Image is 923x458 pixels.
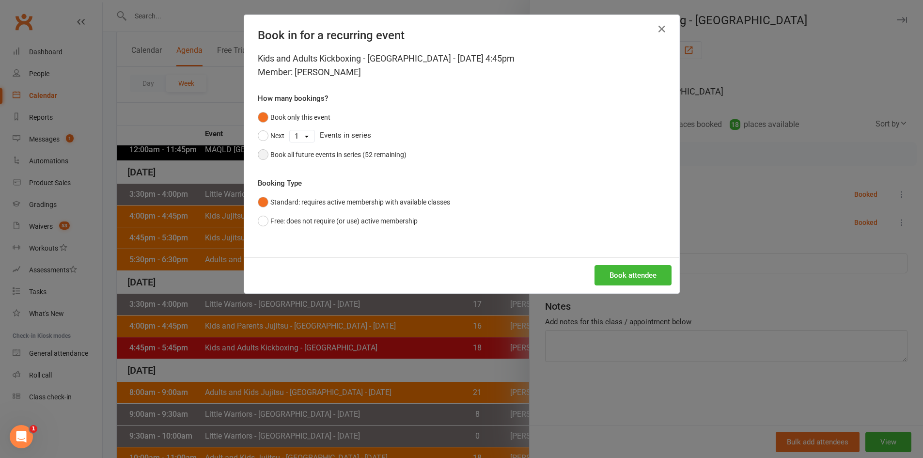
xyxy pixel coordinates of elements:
[654,21,670,37] button: Close
[30,425,37,433] span: 1
[258,93,328,104] label: How many bookings?
[258,126,284,145] button: Next
[258,126,666,145] div: Events in series
[258,177,302,189] label: Booking Type
[258,52,666,79] div: Kids and Adults Kickboxing - [GEOGRAPHIC_DATA] - [DATE] 4:45pm Member: [PERSON_NAME]
[270,149,407,160] div: Book all future events in series (52 remaining)
[258,29,666,42] h4: Book in for a recurring event
[258,145,407,164] button: Book all future events in series (52 remaining)
[258,212,418,230] button: Free: does not require (or use) active membership
[10,425,33,448] iframe: Intercom live chat
[594,265,672,285] button: Book attendee
[258,108,330,126] button: Book only this event
[258,193,450,211] button: Standard: requires active membership with available classes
